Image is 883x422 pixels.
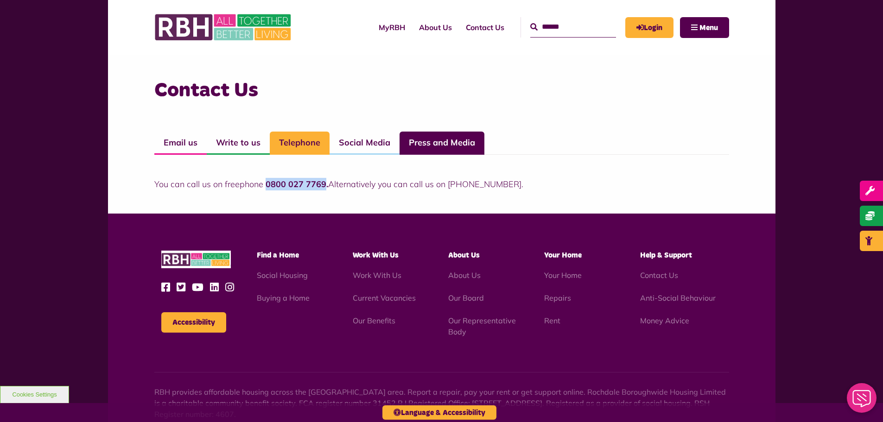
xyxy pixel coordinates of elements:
[382,405,496,420] button: Language & Accessibility
[270,132,330,155] a: Telephone
[640,252,692,259] span: Help & Support
[625,17,673,38] a: MyRBH
[257,271,308,280] a: Social Housing - open in a new tab
[353,271,401,280] a: Work With Us
[154,132,207,155] a: Email us
[154,178,729,190] p: You can call us on freephone Alternatively you can call us on [PHONE_NUMBER].
[544,316,560,325] a: Rent
[841,380,883,422] iframe: Netcall Web Assistant for live chat
[400,132,484,155] a: Press and Media
[640,271,678,280] a: Contact Us
[544,271,582,280] a: Your Home
[161,251,231,269] img: RBH
[640,293,716,302] a: Anti-Social Behaviour
[257,293,310,302] a: Buying a Home
[412,15,459,40] a: About Us
[330,132,400,155] a: Social Media
[530,17,616,37] input: Search
[154,9,293,45] img: RBH
[353,293,416,302] a: Current Vacancies
[154,77,729,104] h3: Contact Us
[154,386,729,420] p: RBH provides affordable housing across the [GEOGRAPHIC_DATA] area. Report a repair, pay your rent...
[257,252,299,259] span: Find a Home
[459,15,511,40] a: Contact Us
[448,271,481,280] a: About Us
[448,316,516,336] a: Our Representative Body
[640,316,689,325] a: Money Advice
[544,252,582,259] span: Your Home
[161,312,226,333] button: Accessibility
[266,179,328,189] strong: 0800 027 7769.
[353,252,399,259] span: Work With Us
[544,293,571,302] a: Repairs
[448,293,484,302] a: Our Board
[207,132,270,155] a: Write to us
[448,252,480,259] span: About Us
[372,15,412,40] a: MyRBH
[699,24,718,31] span: Menu
[680,17,729,38] button: Navigation
[353,316,395,325] a: Our Benefits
